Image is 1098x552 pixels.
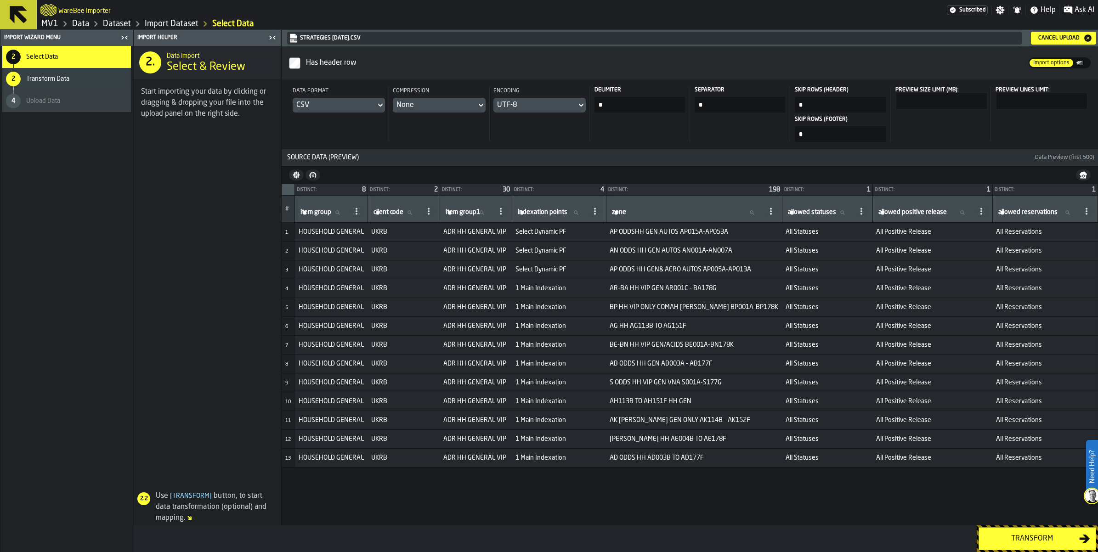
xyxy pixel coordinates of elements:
input: label [299,207,347,219]
button: button- [1076,169,1091,180]
div: CompressionDropdownMenuValue-NO [393,87,485,113]
span: HOUSEHOLD GENERAL [299,360,364,367]
a: link-to-/wh/i/3ccf57d1-1e0c-4a81-a3bb-c2011c5f0d50 [41,19,58,29]
span: All Reservations [996,247,1094,254]
span: Preview Size Limit (MB): [895,87,959,93]
span: All Statuses [786,435,869,443]
div: Cancel Upload [1035,35,1083,41]
label: react-aria3917195988-:r6o: [894,87,987,109]
span: All Statuses [786,341,869,349]
span: HOUSEHOLD GENERAL [299,341,364,349]
label: Need Help? [1087,441,1097,492]
span: ADR HH GENERAL VIP [443,322,508,330]
span: ADR HH GENERAL VIP [443,454,508,462]
a: link-to-/wh/i/3ccf57d1-1e0c-4a81-a3bb-c2011c5f0d50/settings/billing [947,5,988,15]
span: S ODDS HH VIP GEN VNA S001A-S177G [610,379,778,386]
a: logo-header [40,2,57,18]
h2: Sub Title [58,6,111,15]
span: Preview Lines Limit: [996,87,1050,93]
input: input-value-Delimiter input-value-Delimiter [594,97,685,113]
span: All Statuses [786,228,869,236]
button: button-Transform [979,527,1096,550]
div: Distinct: [875,187,983,192]
span: All Positive Release [876,360,989,367]
input: react-aria3917195988-:r6o: react-aria3917195988-:r6o: [896,93,987,109]
span: 8 [362,186,366,193]
span: 10 [285,400,291,405]
span: All Reservations [996,228,1094,236]
span: UKRB [371,322,436,330]
span: 1 [987,186,990,193]
span: Upload Data [26,97,60,105]
input: input-value-Skip Rows (footer) input-value-Skip Rows (footer) [795,126,885,142]
label: button-toggle-Close me [118,32,131,43]
span: All Positive Release [876,454,989,462]
span: Ask AI [1075,5,1094,16]
span: UKRB [371,304,436,311]
div: Distinct: [608,187,765,192]
div: Distinct: [514,187,597,192]
li: menu Transform Data [2,68,131,90]
span: 1 [285,230,288,235]
a: link-to-undefined [289,34,1018,43]
div: Distinct: [442,187,499,192]
span: All Positive Release [876,304,989,311]
span: 6 [285,324,288,329]
span: All Statuses [786,266,869,273]
button: button- [282,149,1098,166]
span: All Statuses [786,247,869,254]
div: thumb [1030,59,1073,67]
span: All Positive Release [876,435,989,443]
input: label [996,207,1077,219]
h2: Sub Title [167,51,273,60]
span: UKRB [371,360,436,367]
span: Skip Rows (footer) [795,116,883,123]
span: 2 [434,186,438,193]
div: Menu Subscription [947,5,988,15]
span: ADR HH GENERAL VIP [443,304,508,311]
label: react-aria3917195988-:r6q: [995,87,1087,109]
span: UKRB [371,379,436,386]
span: All Reservations [996,322,1094,330]
span: AG HH AG113B TO AG151F [610,322,778,330]
input: label [516,207,586,219]
span: HOUSEHOLD GENERAL [299,398,364,405]
span: All Reservations [996,360,1094,367]
span: All Positive Release [876,398,989,405]
span: UKRB [371,398,436,405]
span: label [612,208,626,216]
span: label [788,208,836,216]
span: 1 Main Indexation [515,304,602,311]
span: Help [1041,5,1056,16]
div: Import Wizard Menu [2,34,118,41]
span: All Statuses [786,304,869,311]
span: All Statuses [786,285,869,292]
div: 2 [6,50,21,64]
span: ADR HH GENERAL VIP [443,266,508,273]
a: link-to-/wh/i/3ccf57d1-1e0c-4a81-a3bb-c2011c5f0d50/import/dataset/ [145,19,198,29]
div: StatList-item-Distinct: [782,184,872,195]
span: ] [209,493,212,499]
span: Source Data (Preview) [283,154,1033,161]
span: 12 [285,437,291,442]
div: 2 [6,72,21,86]
span: AR-BA HH VIP GEN AR001C - BA178G [610,285,778,292]
span: All Reservations [996,435,1094,443]
span: ADR HH GENERAL VIP [443,228,508,236]
span: ADR HH GENERAL VIP [443,435,508,443]
span: Data Preview (first 500) [1035,154,1094,161]
input: InputCheckbox-label-react-aria3917195988-:r6e: [289,57,300,69]
span: Strategies 07.10.2025.csv [287,32,1022,45]
span: 1 Main Indexation [515,360,602,367]
span: HOUSEHOLD GENERAL [299,266,364,273]
div: title-Select & Review [134,46,281,79]
span: AN ODDS HH GEN AUTOS AN001A-AN007A [610,247,778,254]
span: Subscribed [959,7,985,13]
span: [PERSON_NAME] HH AE004B TO AE178F [610,435,778,443]
span: UKRB [371,417,436,424]
span: 1 Main Indexation [515,379,602,386]
a: link-to-/wh/i/3ccf57d1-1e0c-4a81-a3bb-c2011c5f0d50/data/datasets/ [103,19,131,29]
span: All Statuses [786,322,869,330]
span: Separator [695,87,783,93]
input: label [444,207,492,219]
